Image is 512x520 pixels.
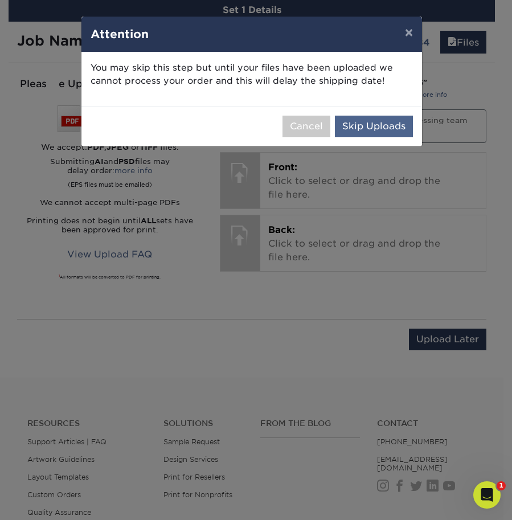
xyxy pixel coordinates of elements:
button: Cancel [282,116,330,137]
p: You may skip this step but until your files have been uploaded we cannot process your order and t... [91,62,413,88]
button: × [396,17,422,48]
h4: Attention [91,26,413,43]
iframe: Intercom live chat [473,481,501,509]
button: Skip Uploads [335,116,413,137]
span: 1 [497,481,506,490]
